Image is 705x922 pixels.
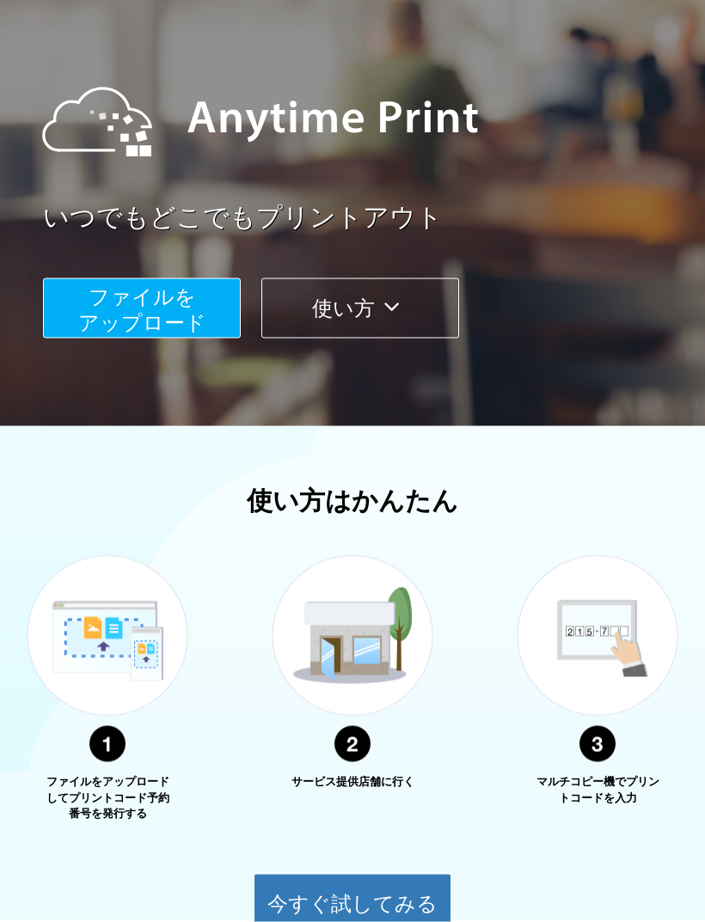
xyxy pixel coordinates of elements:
[43,278,241,339] button: ファイルを​​アップロード
[43,199,705,236] a: いつでもどこでもプリントアウト
[288,774,417,791] p: サービス提供店舗に行く
[43,774,172,822] p: ファイルをアップロードしてプリントコード予約番号を発行する
[533,774,662,806] p: マルチコピー機でプリントコードを入力
[78,285,206,334] span: ファイルを ​​アップロード
[261,278,459,339] button: 使い方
